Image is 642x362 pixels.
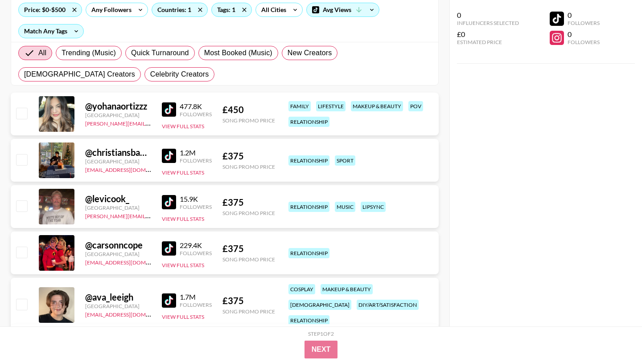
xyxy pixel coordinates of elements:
[180,157,212,164] div: Followers
[316,101,346,111] div: lifestyle
[408,101,423,111] div: pov
[24,69,135,80] span: [DEMOGRAPHIC_DATA] Creators
[222,295,275,306] div: £ 375
[457,20,519,26] div: Influencers Selected
[361,202,386,212] div: lipsync
[85,309,175,318] a: [EMAIL_ADDRESS][DOMAIN_NAME]
[357,300,419,310] div: diy/art/satisfaction
[288,315,329,325] div: relationship
[568,20,600,26] div: Followers
[85,204,151,211] div: [GEOGRAPHIC_DATA]
[19,3,82,16] div: Price: $0-$500
[86,3,133,16] div: Any Followers
[308,330,334,337] div: Step 1 of 2
[180,250,212,256] div: Followers
[288,155,329,166] div: relationship
[38,48,46,58] span: All
[288,117,329,127] div: relationship
[162,195,176,209] img: TikTok
[321,284,373,294] div: makeup & beauty
[222,104,275,115] div: £ 450
[180,203,212,210] div: Followers
[162,123,204,130] button: View Full Stats
[457,30,519,39] div: £0
[212,3,251,16] div: Tags: 1
[85,147,151,158] div: @ christiansbanned
[85,292,151,303] div: @ ava_leeigh
[335,155,355,166] div: sport
[85,303,151,309] div: [GEOGRAPHIC_DATA]
[85,165,175,173] a: [EMAIL_ADDRESS][DOMAIN_NAME]
[162,102,176,117] img: TikTok
[180,241,212,250] div: 229.4K
[180,102,212,111] div: 477.8K
[457,39,519,45] div: Estimated Price
[568,39,600,45] div: Followers
[222,150,275,162] div: £ 375
[162,149,176,163] img: TikTok
[85,257,175,266] a: [EMAIL_ADDRESS][DOMAIN_NAME]
[222,308,275,315] div: Song Promo Price
[335,202,355,212] div: music
[162,241,176,256] img: TikTok
[204,48,272,58] span: Most Booked (Music)
[85,211,217,220] a: [PERSON_NAME][EMAIL_ADDRESS][DOMAIN_NAME]
[307,3,379,16] div: Avg Views
[150,69,209,80] span: Celebrity Creators
[288,284,315,294] div: cosplay
[222,243,275,254] div: £ 375
[222,163,275,170] div: Song Promo Price
[288,101,311,111] div: family
[568,30,600,39] div: 0
[180,111,212,118] div: Followers
[162,169,204,176] button: View Full Stats
[162,293,176,308] img: TikTok
[288,248,329,258] div: relationship
[62,48,116,58] span: Trending (Music)
[152,3,207,16] div: Countries: 1
[256,3,288,16] div: All Cities
[85,193,151,204] div: @ levicook_
[288,300,351,310] div: [DEMOGRAPHIC_DATA]
[162,216,204,222] button: View Full Stats
[180,293,212,301] div: 1.7M
[180,148,212,157] div: 1.2M
[597,317,631,351] iframe: Drift Widget Chat Controller
[288,48,332,58] span: New Creators
[305,341,338,358] button: Next
[131,48,189,58] span: Quick Turnaround
[162,313,204,320] button: View Full Stats
[85,112,151,118] div: [GEOGRAPHIC_DATA]
[85,251,151,257] div: [GEOGRAPHIC_DATA]
[162,262,204,268] button: View Full Stats
[222,197,275,208] div: £ 375
[85,240,151,251] div: @ carsonncope
[19,24,83,38] div: Match Any Tags
[85,101,151,112] div: @ yohanaortizzz
[351,101,403,111] div: makeup & beauty
[457,11,519,20] div: 0
[222,210,275,216] div: Song Promo Price
[180,301,212,308] div: Followers
[222,117,275,124] div: Song Promo Price
[222,256,275,263] div: Song Promo Price
[85,158,151,165] div: [GEOGRAPHIC_DATA]
[85,118,259,127] a: [PERSON_NAME][EMAIL_ADDRESS][PERSON_NAME][DOMAIN_NAME]
[568,11,600,20] div: 0
[180,195,212,203] div: 15.9K
[288,202,329,212] div: relationship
